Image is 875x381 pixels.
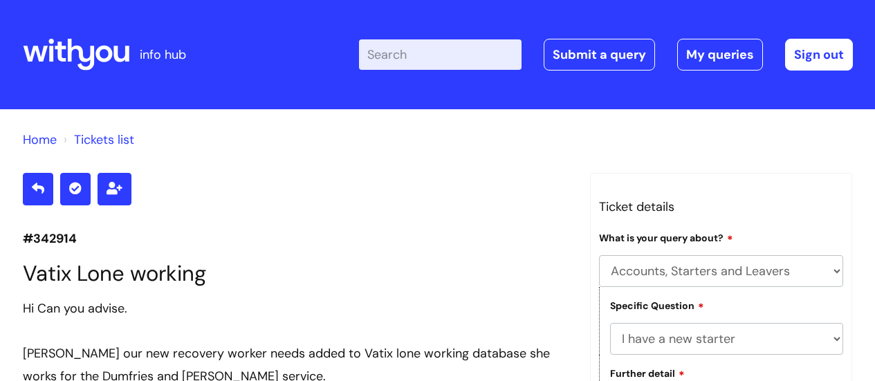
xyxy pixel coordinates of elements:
li: Tickets list [60,129,134,151]
label: What is your query about? [599,230,733,244]
p: info hub [140,44,186,66]
div: | - [359,39,853,71]
a: Home [23,131,57,148]
a: Submit a query [544,39,655,71]
p: #342914 [23,227,569,250]
a: My queries [677,39,763,71]
a: Sign out [785,39,853,71]
div: Hi Can you advise. [23,297,569,319]
label: Specific Question [610,298,704,312]
input: Search [359,39,522,70]
h3: Ticket details [599,196,844,218]
li: Solution home [23,129,57,151]
h1: Vatix Lone working [23,261,569,286]
label: Further detail [610,366,685,380]
a: Tickets list [74,131,134,148]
